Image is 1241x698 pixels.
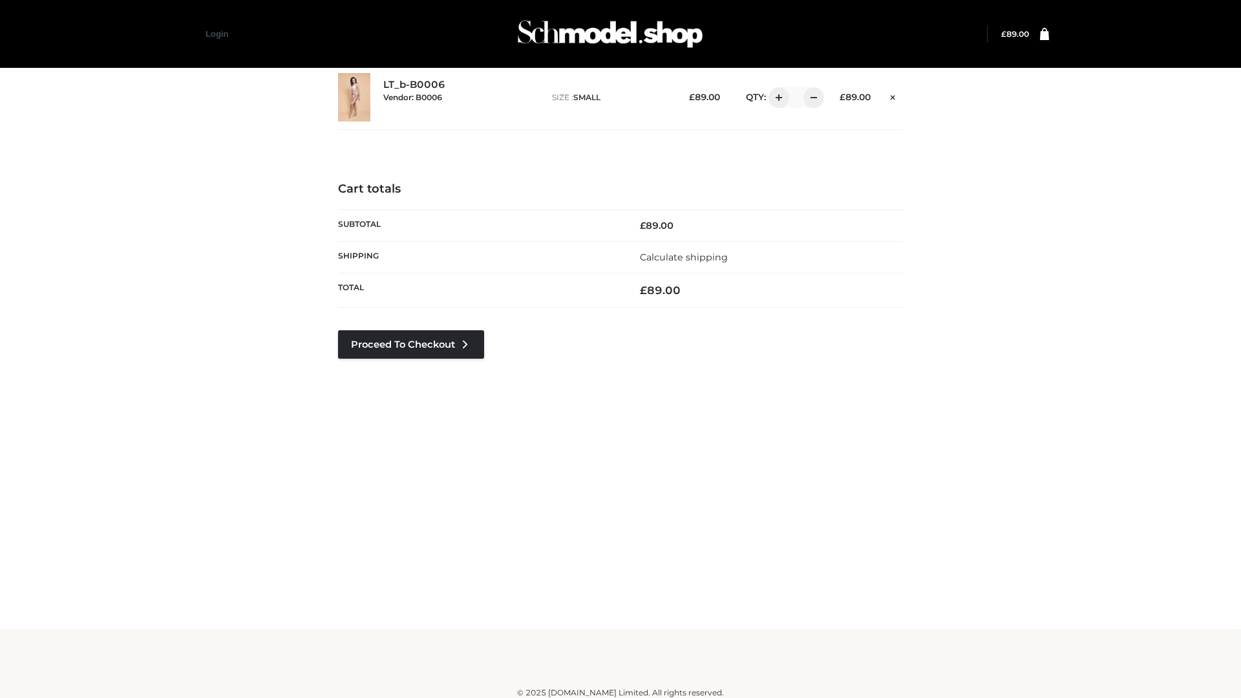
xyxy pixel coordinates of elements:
th: Shipping [338,241,620,273]
a: £89.00 [1001,29,1029,39]
bdi: 89.00 [640,284,681,297]
bdi: 89.00 [1001,29,1029,39]
span: SMALL [573,92,600,102]
div: QTY: [733,87,820,108]
h4: Cart totals [338,182,903,196]
bdi: 89.00 [840,92,871,102]
a: Calculate shipping [640,251,728,263]
bdi: 89.00 [689,92,720,102]
span: £ [1001,29,1006,39]
span: £ [689,92,695,102]
a: Remove this item [884,87,903,104]
small: Vendor: B0006 [383,92,442,102]
span: £ [640,284,647,297]
img: Schmodel Admin 964 [513,8,707,59]
a: Login [206,29,228,39]
th: Subtotal [338,209,620,241]
div: LT_b-B0006 [383,79,539,115]
bdi: 89.00 [640,220,674,231]
span: £ [840,92,845,102]
a: Proceed to Checkout [338,330,484,359]
p: size : [552,92,669,103]
span: £ [640,220,646,231]
th: Total [338,273,620,308]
